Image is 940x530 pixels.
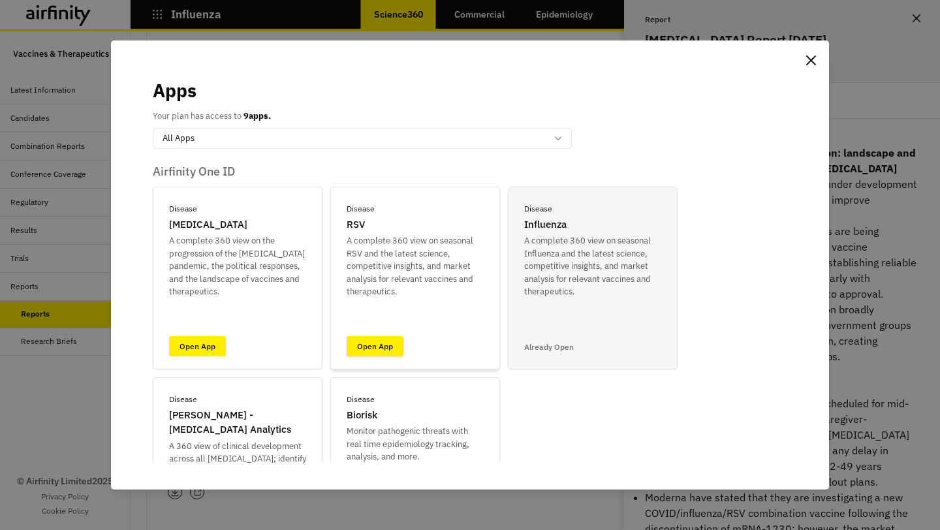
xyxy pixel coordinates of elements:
[163,132,195,145] p: All Apps
[169,203,197,215] p: Disease
[347,394,375,405] p: Disease
[153,164,787,179] p: Airfinity One ID
[169,234,306,298] p: A complete 360 view on the progression of the [MEDICAL_DATA] pandemic, the political responses, a...
[153,110,271,123] p: Your plan has access to
[169,408,306,437] p: [PERSON_NAME] - [MEDICAL_DATA] Analytics
[169,336,226,356] a: Open App
[800,50,821,70] button: Close
[153,77,196,104] p: Apps
[169,440,306,504] p: A 360 view of clinical development across all [MEDICAL_DATA]; identify opportunities and track ch...
[347,217,365,232] p: RSV
[347,336,403,356] a: Open App
[169,217,247,232] p: [MEDICAL_DATA]
[347,203,375,215] p: Disease
[347,425,484,463] p: Monitor pathogenic threats with real time epidemiology tracking, analysis, and more.
[169,394,197,405] p: Disease
[524,217,567,232] p: Influenza
[524,341,574,353] p: Already Open
[347,234,484,298] p: A complete 360 view on seasonal RSV and the latest science, competitive insights, and market anal...
[524,234,661,298] p: A complete 360 view on seasonal Influenza and the latest science, competitive insights, and marke...
[524,203,552,215] p: Disease
[243,110,271,121] b: 9 apps.
[347,408,377,423] p: Biorisk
